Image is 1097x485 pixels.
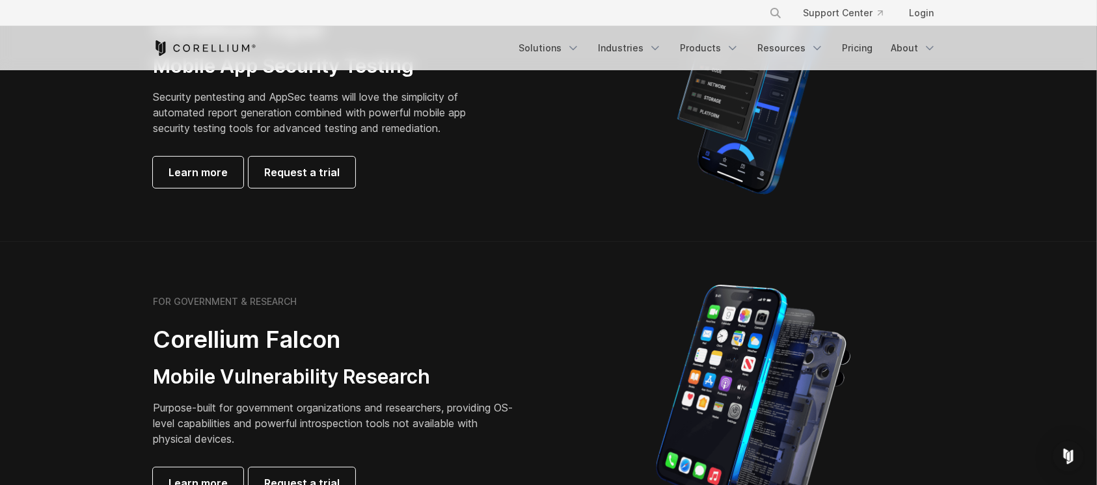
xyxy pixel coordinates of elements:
button: Search [764,1,787,25]
a: Products [672,36,747,60]
a: Support Center [792,1,893,25]
h3: Mobile Vulnerability Research [153,365,517,389]
a: Corellium Home [153,40,256,56]
div: Navigation Menu [511,36,944,60]
a: About [883,36,944,60]
a: Request a trial [249,157,355,188]
p: Security pentesting and AppSec teams will love the simplicity of automated report generation comb... [153,89,486,136]
span: Request a trial [264,164,340,180]
h6: FOR GOVERNMENT & RESEARCH [153,296,297,308]
a: Login [899,1,944,25]
a: Resources [750,36,832,60]
span: Learn more [169,164,228,180]
a: Industries [590,36,670,60]
a: Solutions [511,36,588,60]
div: Open Intercom Messenger [1053,441,1084,472]
div: Navigation Menu [753,1,944,25]
p: Purpose-built for government organizations and researchers, providing OS-level capabilities and p... [153,400,517,447]
a: Pricing [834,36,880,60]
h2: Corellium Falcon [153,325,517,354]
a: Learn more [153,157,243,188]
